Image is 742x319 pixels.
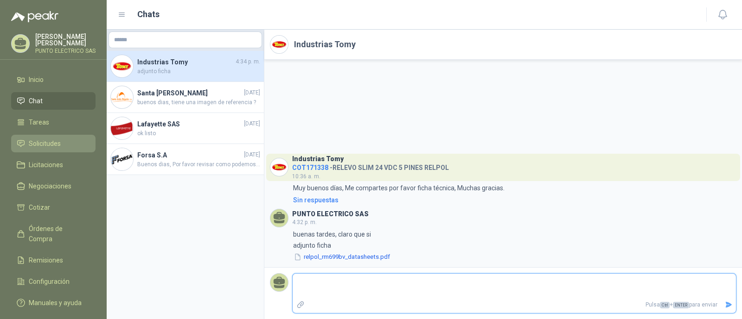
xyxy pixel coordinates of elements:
[29,117,49,127] span: Tareas
[673,302,689,308] span: ENTER
[292,164,328,171] span: COT171338
[308,297,721,313] p: Pulsa + para enviar
[137,160,260,169] span: Buenos dias, Por favor revisar como podemos aumentar sólo un 3% al valor que venimos manejando......
[270,158,288,176] img: Company Logo
[11,11,58,22] img: Logo peakr
[29,96,43,106] span: Chat
[29,75,44,85] span: Inicio
[11,113,96,131] a: Tareas
[293,229,371,239] p: buenas tardes, claro que si
[137,67,260,76] span: adjunto ficha
[29,160,63,170] span: Licitaciones
[11,199,96,216] a: Cotizar
[111,148,133,170] img: Company Logo
[29,138,61,149] span: Solicitudes
[11,220,96,248] a: Órdenes de Compra
[11,135,96,152] a: Solicitudes
[660,302,670,308] span: Ctrl
[107,82,264,113] a: Company LogoSanta [PERSON_NAME][DATE]buenos dias, tiene una imagen de referencia ?
[29,202,50,213] span: Cotizar
[11,92,96,110] a: Chat
[244,150,260,159] span: [DATE]
[293,252,391,262] button: relpol_rm699bv_datasheets.pdf
[29,181,71,191] span: Negociaciones
[107,144,264,175] a: Company LogoForsa S.A[DATE]Buenos dias, Por favor revisar como podemos aumentar sólo un 3% al val...
[11,294,96,312] a: Manuales y ayuda
[111,86,133,108] img: Company Logo
[293,195,339,205] div: Sin respuestas
[293,183,505,193] p: Muy buenos días, Me compartes por favor ficha técnica, Muchas gracias.
[11,177,96,195] a: Negociaciones
[29,255,63,265] span: Remisiones
[721,297,736,313] button: Enviar
[11,251,96,269] a: Remisiones
[292,156,344,162] h3: Industrias Tomy
[29,224,87,244] span: Órdenes de Compra
[294,38,356,51] h2: Industrias Tomy
[137,98,260,107] span: buenos dias, tiene una imagen de referencia ?
[270,36,288,53] img: Company Logo
[11,273,96,290] a: Configuración
[292,212,369,217] h3: PUNTO ELECTRICO SAS
[107,113,264,144] a: Company LogoLafayette SAS[DATE]ok listo
[137,150,242,160] h4: Forsa S.A
[137,129,260,138] span: ok listo
[137,88,242,98] h4: Santa [PERSON_NAME]
[35,33,96,46] p: [PERSON_NAME] [PERSON_NAME]
[137,57,234,67] h4: Industrias Tomy
[236,57,260,66] span: 4:34 p. m.
[35,48,96,54] p: PUNTO ELECTRICO SAS
[244,119,260,128] span: [DATE]
[137,119,242,129] h4: Lafayette SAS
[111,55,133,77] img: Company Logo
[293,240,391,250] p: adjunto ficha
[137,8,160,21] h1: Chats
[292,162,449,170] h4: - RELEVO SLIM 24 VDC 5 PINES RELPOL
[292,173,320,180] span: 10:36 a. m.
[11,71,96,88] a: Inicio
[292,219,317,225] span: 4:32 p. m.
[293,297,308,313] label: Adjuntar archivos
[11,156,96,174] a: Licitaciones
[244,88,260,97] span: [DATE]
[291,195,736,205] a: Sin respuestas
[107,51,264,82] a: Company LogoIndustrias Tomy4:34 p. m.adjunto ficha
[29,298,82,308] span: Manuales y ayuda
[29,276,70,287] span: Configuración
[111,117,133,139] img: Company Logo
